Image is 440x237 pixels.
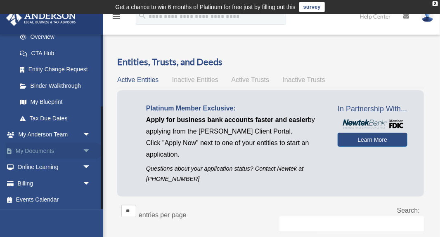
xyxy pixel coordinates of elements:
a: CTA Hub [12,45,99,61]
i: menu [111,12,121,21]
div: close [433,1,438,6]
span: Active Trusts [232,76,270,83]
a: Learn More [338,133,407,147]
span: In Partnership With... [338,103,407,116]
a: My Documentsarrow_drop_down [6,143,103,159]
span: Apply for business bank accounts faster and easier [146,116,308,123]
p: Platinum Member Exclusive: [146,103,325,114]
span: Active Entities [117,76,158,83]
p: by applying from the [PERSON_NAME] Client Portal. [146,114,325,137]
a: Binder Walkthrough [12,77,99,94]
p: Questions about your application status? Contact Newtek at [PHONE_NUMBER] [146,164,325,184]
a: menu [111,14,121,21]
img: Anderson Advisors Platinum Portal [4,10,78,26]
a: Online Learningarrow_drop_down [6,159,103,176]
span: arrow_drop_down [83,175,99,192]
a: My Blueprint [12,94,99,110]
a: survey [299,2,325,12]
span: Inactive Entities [172,76,218,83]
h3: Entities, Trusts, and Deeds [117,56,424,68]
img: NewtekBankLogoSM.png [342,120,403,129]
a: My Anderson Teamarrow_drop_down [6,127,103,143]
a: Events Calendar [6,192,103,208]
span: arrow_drop_down [83,127,99,143]
p: Click "Apply Now" next to one of your entities to start an application. [146,137,325,160]
div: Get a chance to win 6 months of Platinum for free just by filling out this [115,2,296,12]
i: search [138,11,147,20]
a: Overview [12,29,95,45]
span: arrow_drop_down [83,143,99,160]
span: Inactive Trusts [283,76,325,83]
a: Tax Due Dates [12,110,99,127]
span: arrow_drop_down [83,159,99,176]
a: Entity Change Request [12,61,99,78]
img: User Pic [421,10,434,22]
a: Billingarrow_drop_down [6,175,103,192]
label: entries per page [139,211,187,218]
